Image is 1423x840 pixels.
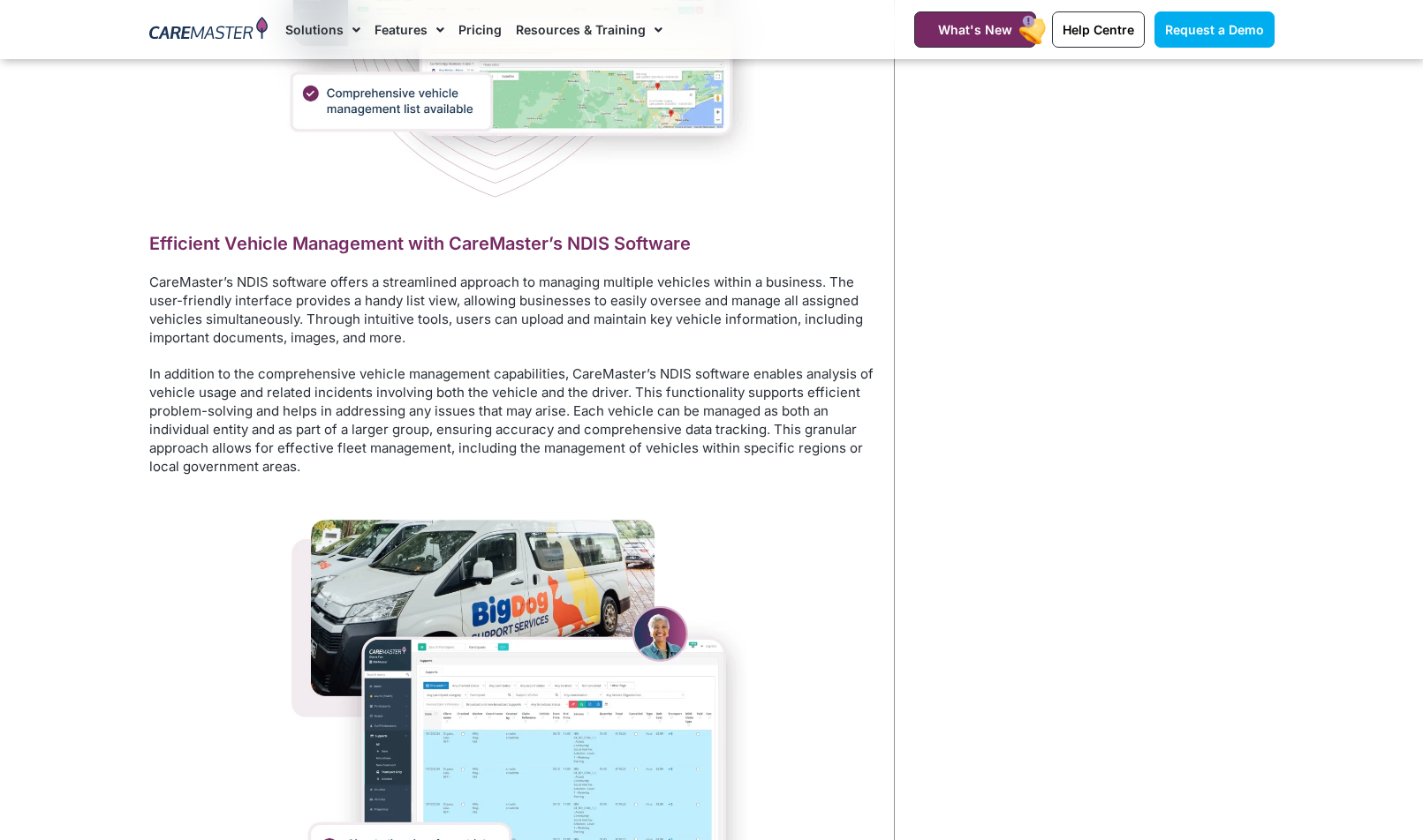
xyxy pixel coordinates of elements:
a: Request a Demo [1154,11,1275,48]
p: CareMaster’s NDIS software offers a streamlined approach to managing multiple vehicles within a b... [149,273,876,347]
img: CareMaster Logo [149,17,269,43]
h2: Efficient Vehicle Management with CareMaster’s NDIS Software [149,232,876,255]
a: Help Centre [1052,11,1145,48]
span: Help Centre [1063,22,1134,37]
span: Request a Demo [1165,22,1264,37]
span: What's New [938,22,1012,37]
p: In addition to the comprehensive vehicle management capabilities, CareMaster’s NDIS software enab... [149,364,876,476]
a: What's New [914,11,1036,48]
